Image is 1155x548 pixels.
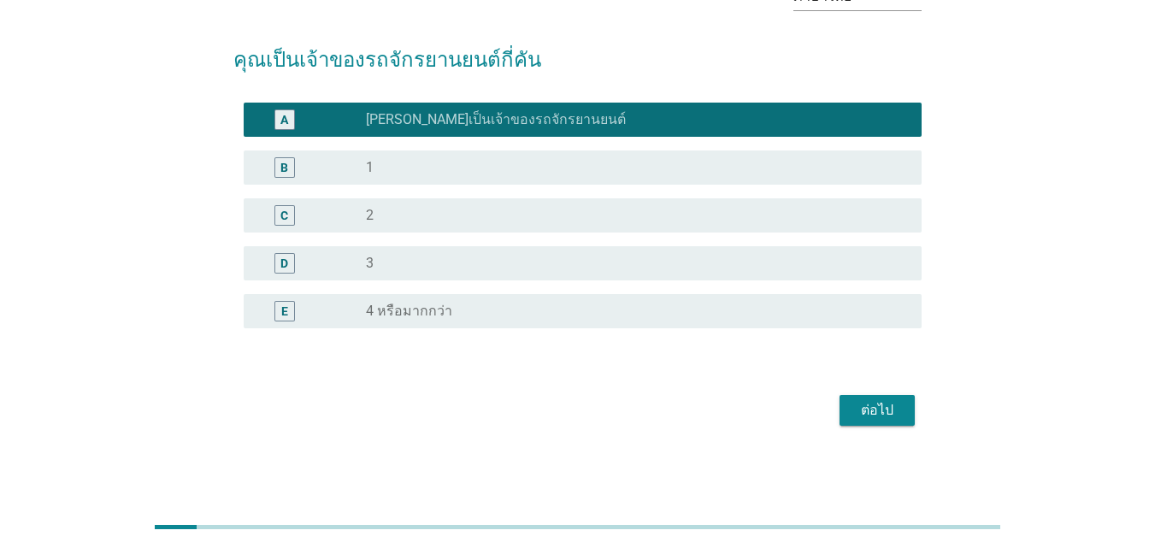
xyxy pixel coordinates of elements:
div: B [280,158,288,176]
div: A [280,110,288,128]
div: ต่อไป [853,400,901,421]
h2: คุณเป็นเจ้าของรถจักรยานยนต์กี่คัน [233,27,922,75]
label: 1 [366,159,374,176]
label: 3 [366,255,374,272]
label: [PERSON_NAME]เป็นเจ้าของรถจักรยานยนต์ [366,111,626,128]
div: E [281,302,288,320]
button: ต่อไป [840,395,915,426]
label: 2 [366,207,374,224]
div: D [280,254,288,272]
div: C [280,206,288,224]
label: 4 หรือมากกว่า [366,303,452,320]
